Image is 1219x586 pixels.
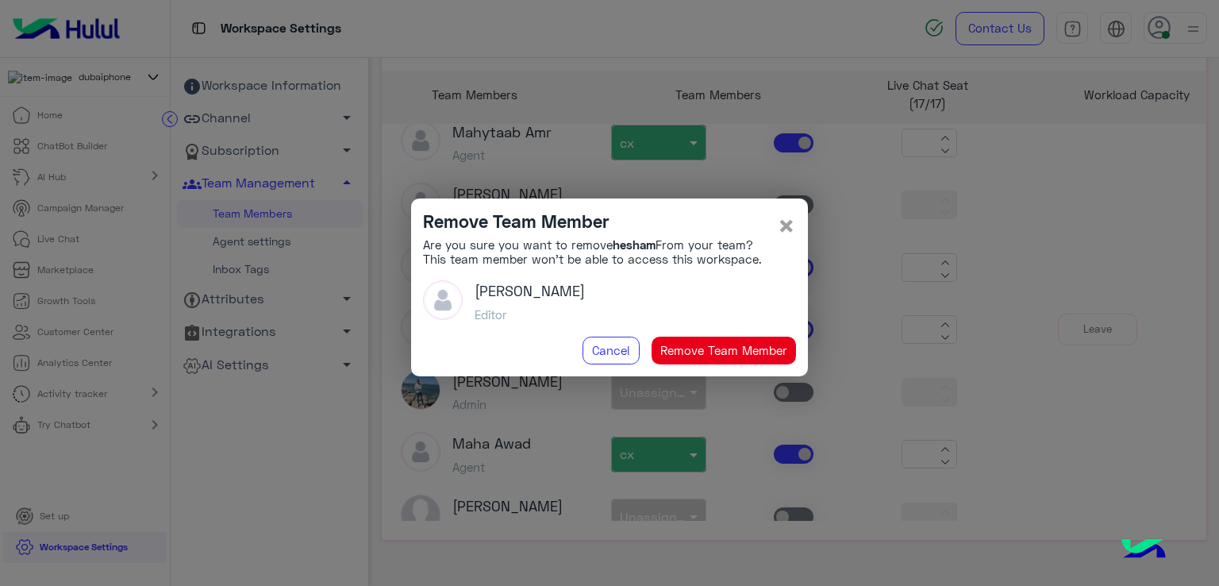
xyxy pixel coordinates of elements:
button: Remove Team Member [652,337,797,365]
img: hulul-logo.png [1116,522,1171,578]
h5: Editor [475,307,585,322]
h3: [PERSON_NAME] [475,283,585,300]
h6: Are you sure you want to remove From your team? This team member won’t be able to access this wor... [423,237,777,266]
button: Cancel [583,337,640,365]
h4: Remove Team Member [423,210,777,232]
img: defaultAdmin.png [423,280,463,320]
span: × [777,207,796,243]
b: hesham [613,237,656,252]
button: Close [777,210,796,241]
